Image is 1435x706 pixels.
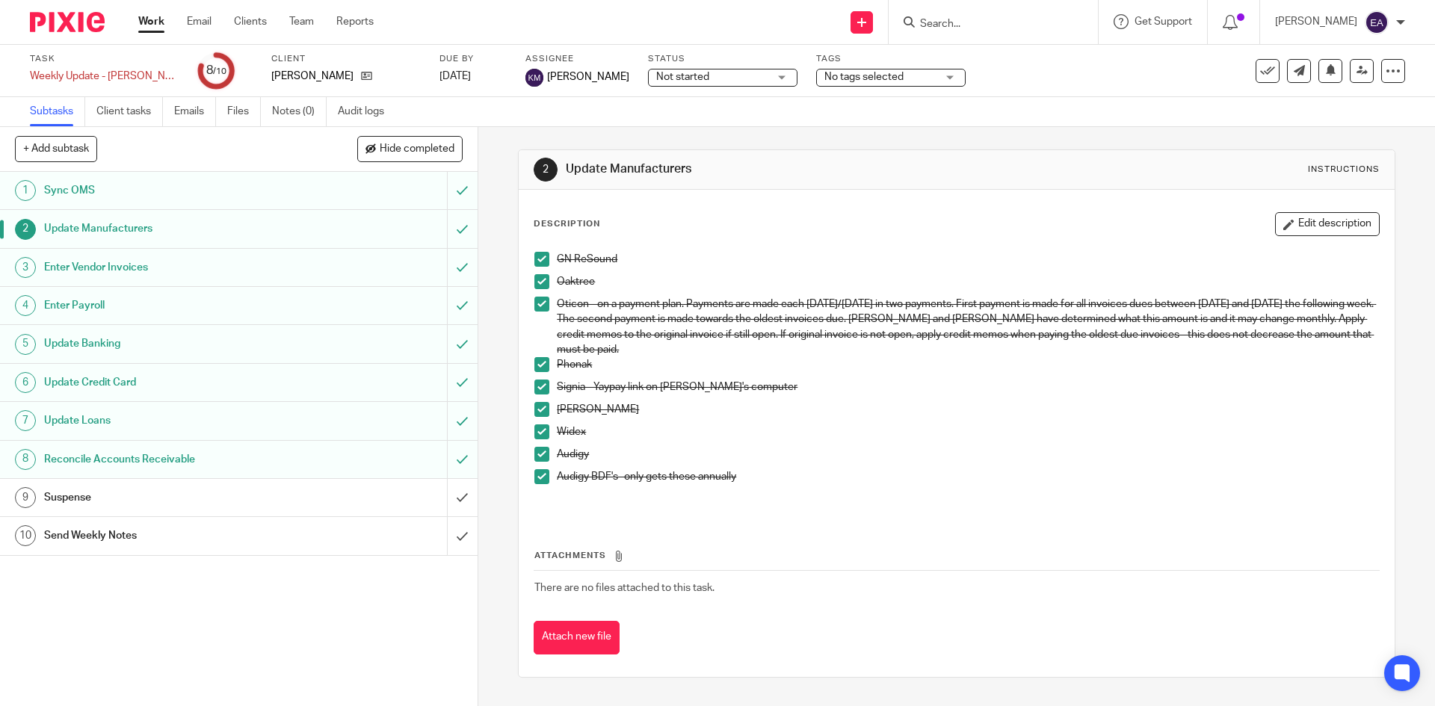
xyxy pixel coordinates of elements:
button: Edit description [1275,212,1380,236]
label: Task [30,53,179,65]
button: Hide completed [357,136,463,161]
div: 9 [15,487,36,508]
label: Assignee [525,53,629,65]
h1: Update Credit Card [44,371,303,394]
h1: Enter Payroll [44,294,303,317]
label: Tags [816,53,966,65]
a: Reports [336,14,374,29]
label: Status [648,53,797,65]
div: 8 [206,62,226,79]
p: Signia - Yaypay link on [PERSON_NAME]'s computer [557,380,1378,394]
h1: Sync OMS [44,179,303,202]
h1: Update Banking [44,332,303,355]
div: 3 [15,257,36,278]
span: Hide completed [380,143,454,155]
span: Get Support [1135,16,1192,27]
p: [PERSON_NAME] [271,69,354,84]
small: /10 [213,67,226,75]
span: Not started [656,72,709,82]
p: Oticon - on a payment plan. Payments are made each [DATE]/[DATE] in two payments. First payment i... [557,297,1378,357]
h1: Enter Vendor Invoices [44,256,303,279]
div: 6 [15,372,36,393]
p: Widex [557,424,1378,439]
div: Instructions [1308,164,1380,176]
label: Client [271,53,421,65]
img: Pixie [30,12,105,32]
p: GN ReSound [557,252,1378,267]
div: 8 [15,449,36,470]
a: Audit logs [338,97,395,126]
p: Phonak [557,357,1378,372]
span: [DATE] [439,71,471,81]
div: 4 [15,295,36,316]
button: Attach new file [534,621,620,654]
a: Notes (0) [272,97,327,126]
div: Weekly Update - [PERSON_NAME] 2 [30,69,179,84]
span: [PERSON_NAME] [547,69,629,84]
a: Email [187,14,212,29]
h1: Suspense [44,486,303,509]
div: 2 [534,158,558,182]
span: No tags selected [824,72,904,82]
div: 1 [15,180,36,201]
a: Team [289,14,314,29]
h1: Update Manufacturers [44,217,303,240]
div: 5 [15,334,36,355]
span: Attachments [534,551,606,560]
a: Subtasks [30,97,85,126]
h1: Send Weekly Notes [44,524,303,547]
div: Weekly Update - Fligor 2 [30,69,179,84]
a: Clients [234,14,267,29]
p: Oaktree [557,274,1378,289]
h1: Reconcile Accounts Receivable [44,448,303,471]
button: + Add subtask [15,136,97,161]
p: Audigy BDF's -only gets these annually [557,469,1378,484]
img: svg%3E [1365,10,1389,34]
p: [PERSON_NAME] [1275,14,1357,29]
a: Work [138,14,164,29]
span: There are no files attached to this task. [534,583,715,593]
h1: Update Loans [44,409,303,432]
img: svg%3E [525,69,543,87]
h1: Update Manufacturers [566,161,989,177]
a: Emails [174,97,216,126]
div: 2 [15,219,36,240]
p: Description [534,218,600,230]
div: 10 [15,525,36,546]
div: 7 [15,410,36,431]
label: Due by [439,53,507,65]
input: Search [919,18,1053,31]
a: Client tasks [96,97,163,126]
a: Files [227,97,261,126]
p: Audigy [557,447,1378,462]
p: [PERSON_NAME] [557,402,1378,417]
